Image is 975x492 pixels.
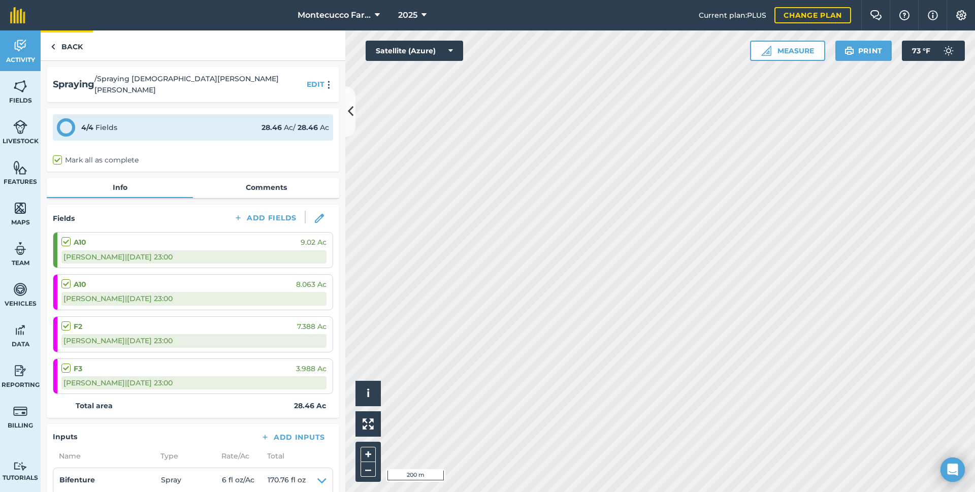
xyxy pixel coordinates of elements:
[774,7,851,23] a: Change plan
[13,282,27,297] img: svg+xml;base64,PD94bWwgdmVyc2lvbj0iMS4wIiBlbmNvZGluZz0idXRmLTgiPz4KPCEtLSBHZW5lcmF0b3I6IEFkb2JlIE...
[53,450,154,462] span: Name
[13,322,27,338] img: svg+xml;base64,PD94bWwgdmVyc2lvbj0iMS4wIiBlbmNvZGluZz0idXRmLTgiPz4KPCEtLSBHZW5lcmF0b3I6IEFkb2JlIE...
[398,9,417,21] span: 2025
[268,474,306,488] span: 170.76 fl oz
[59,474,161,485] h4: Bifenture
[361,462,376,477] button: –
[367,387,370,400] span: i
[215,450,261,462] span: Rate/ Ac
[13,160,27,175] img: svg+xml;base64,PHN2ZyB4bWxucz0iaHR0cDovL3d3dy53My5vcmcvMjAwMC9zdmciIHdpZHRoPSI1NiIgaGVpZ2h0PSI2MC...
[363,418,374,430] img: Four arrows, one pointing top left, one top right, one bottom right and the last bottom left
[750,41,825,61] button: Measure
[261,450,284,462] span: Total
[81,123,93,132] strong: 4 / 4
[13,241,27,256] img: svg+xml;base64,PD94bWwgdmVyc2lvbj0iMS4wIiBlbmNvZGluZz0idXRmLTgiPz4KPCEtLSBHZW5lcmF0b3I6IEFkb2JlIE...
[298,123,318,132] strong: 28.46
[41,30,93,60] a: Back
[297,321,327,332] span: 7.388 Ac
[262,122,329,133] div: Ac / Ac
[844,45,854,57] img: svg+xml;base64,PHN2ZyB4bWxucz0iaHR0cDovL3d3dy53My5vcmcvMjAwMC9zdmciIHdpZHRoPSIxOSIgaGVpZ2h0PSIyNC...
[13,38,27,53] img: svg+xml;base64,PD94bWwgdmVyc2lvbj0iMS4wIiBlbmNvZGluZz0idXRmLTgiPz4KPCEtLSBHZW5lcmF0b3I6IEFkb2JlIE...
[13,363,27,378] img: svg+xml;base64,PD94bWwgdmVyc2lvbj0iMS4wIiBlbmNvZGluZz0idXRmLTgiPz4KPCEtLSBHZW5lcmF0b3I6IEFkb2JlIE...
[13,201,27,216] img: svg+xml;base64,PHN2ZyB4bWxucz0iaHR0cDovL3d3dy53My5vcmcvMjAwMC9zdmciIHdpZHRoPSI1NiIgaGVpZ2h0PSI2MC...
[940,457,965,482] div: Open Intercom Messenger
[835,41,892,61] button: Print
[61,250,327,264] div: [PERSON_NAME] | [DATE] 23:00
[13,404,27,419] img: svg+xml;base64,PD94bWwgdmVyc2lvbj0iMS4wIiBlbmNvZGluZz0idXRmLTgiPz4KPCEtLSBHZW5lcmF0b3I6IEFkb2JlIE...
[47,178,193,197] a: Info
[161,474,222,488] span: Spray
[154,450,215,462] span: Type
[355,381,381,406] button: i
[252,430,333,444] button: Add Inputs
[10,7,25,23] img: fieldmargin Logo
[928,9,938,21] img: svg+xml;base64,PHN2ZyB4bWxucz0iaHR0cDovL3d3dy53My5vcmcvMjAwMC9zdmciIHdpZHRoPSIxNyIgaGVpZ2h0PSIxNy...
[76,400,113,411] strong: Total area
[74,321,82,332] strong: F2
[74,363,82,374] strong: F3
[53,431,77,442] h4: Inputs
[315,214,324,223] img: svg+xml;base64,PHN2ZyB3aWR0aD0iMTgiIGhlaWdodD0iMTgiIHZpZXdCb3g9IjAgMCAxOCAxOCIgZmlsbD0ibm9uZSIgeG...
[307,79,324,90] button: EDIT
[61,292,327,305] div: [PERSON_NAME] | [DATE] 23:00
[298,9,371,21] span: Montecucco Farms
[74,279,86,290] strong: A10
[13,462,27,471] img: svg+xml;base64,PD94bWwgdmVyc2lvbj0iMS4wIiBlbmNvZGluZz0idXRmLTgiPz4KPCEtLSBHZW5lcmF0b3I6IEFkb2JlIE...
[938,41,959,61] img: svg+xml;base64,PD94bWwgdmVyc2lvbj0iMS4wIiBlbmNvZGluZz0idXRmLTgiPz4KPCEtLSBHZW5lcmF0b3I6IEFkb2JlIE...
[296,279,327,290] span: 8.063 Ac
[366,41,463,61] button: Satellite (Azure)
[53,213,75,224] h4: Fields
[294,400,326,411] strong: 28.46 Ac
[870,10,882,20] img: Two speech bubbles overlapping with the left bubble in the forefront
[898,10,911,20] img: A question mark icon
[81,122,117,133] div: Fields
[222,474,268,488] span: 6 fl oz / Ac
[53,155,139,166] label: Mark all as complete
[53,77,94,92] h2: Spraying
[296,363,327,374] span: 3.988 Ac
[761,46,771,56] img: Ruler icon
[74,237,86,248] strong: A10
[301,237,327,248] span: 9.02 Ac
[955,10,967,20] img: A cog icon
[699,10,766,21] span: Current plan : PLUS
[912,41,930,61] span: 73 ° F
[13,79,27,94] img: svg+xml;base64,PHN2ZyB4bWxucz0iaHR0cDovL3d3dy53My5vcmcvMjAwMC9zdmciIHdpZHRoPSI1NiIgaGVpZ2h0PSI2MC...
[13,119,27,135] img: svg+xml;base64,PD94bWwgdmVyc2lvbj0iMS4wIiBlbmNvZGluZz0idXRmLTgiPz4KPCEtLSBHZW5lcmF0b3I6IEFkb2JlIE...
[225,211,305,225] button: Add Fields
[51,41,55,53] img: svg+xml;base64,PHN2ZyB4bWxucz0iaHR0cDovL3d3dy53My5vcmcvMjAwMC9zdmciIHdpZHRoPSI5IiBoZWlnaHQ9IjI0Ii...
[262,123,282,132] strong: 28.46
[61,334,327,347] div: [PERSON_NAME] | [DATE] 23:00
[59,474,327,488] summary: BifentureSpray6 fl oz/Ac170.76 fl oz
[361,447,376,462] button: +
[193,178,339,197] a: Comments
[61,376,327,389] div: [PERSON_NAME] | [DATE] 23:00
[323,80,335,89] img: svg+xml;base64,PHN2ZyB4bWxucz0iaHR0cDovL3d3dy53My5vcmcvMjAwMC9zdmciIHdpZHRoPSIyMCIgaGVpZ2h0PSIyNC...
[94,73,303,96] span: / Spraying [DEMOGRAPHIC_DATA][PERSON_NAME] [PERSON_NAME]
[902,41,965,61] button: 73 °F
